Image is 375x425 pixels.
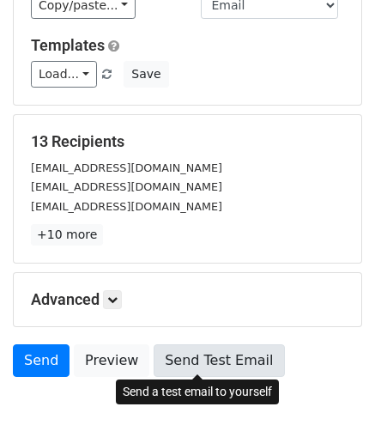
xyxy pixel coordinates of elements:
[31,161,222,174] small: [EMAIL_ADDRESS][DOMAIN_NAME]
[31,290,344,309] h5: Advanced
[31,224,103,246] a: +10 more
[31,132,344,151] h5: 13 Recipients
[31,36,105,54] a: Templates
[154,344,284,377] a: Send Test Email
[74,344,149,377] a: Preview
[124,61,168,88] button: Save
[31,200,222,213] small: [EMAIL_ADDRESS][DOMAIN_NAME]
[116,379,279,404] div: Send a test email to yourself
[289,343,375,425] iframe: Chat Widget
[31,61,97,88] a: Load...
[31,180,222,193] small: [EMAIL_ADDRESS][DOMAIN_NAME]
[13,344,70,377] a: Send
